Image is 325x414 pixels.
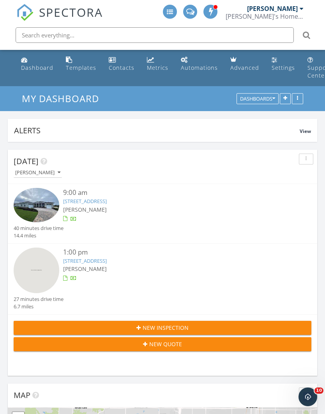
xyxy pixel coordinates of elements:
[63,206,107,213] span: [PERSON_NAME]
[63,257,107,264] a: [STREET_ADDRESS]
[14,156,39,166] span: [DATE]
[16,11,103,27] a: SPECTORA
[14,321,311,335] button: New Inspection
[14,232,64,239] div: 14.4 miles
[14,225,64,232] div: 40 minutes drive time
[143,324,189,332] span: New Inspection
[230,64,259,71] div: Advanced
[147,64,168,71] div: Metrics
[247,5,298,12] div: [PERSON_NAME]
[106,53,138,75] a: Contacts
[21,64,53,71] div: Dashboard
[14,295,64,303] div: 27 minutes drive time
[16,4,34,21] img: The Best Home Inspection Software - Spectora
[109,64,134,71] div: Contacts
[14,188,59,222] img: 9461322%2Fcover_photos%2FOA5TlFLV1F1uaFrXSAZx%2Fsmall.jpg
[39,4,103,20] span: SPECTORA
[144,53,171,75] a: Metrics
[178,53,221,75] a: Automations (Basic)
[227,53,262,75] a: Advanced
[18,53,57,75] a: Dashboard
[181,64,218,71] div: Automations
[22,92,106,105] a: My Dashboard
[63,198,107,205] a: [STREET_ADDRESS]
[268,53,298,75] a: Settings
[300,128,311,134] span: View
[14,168,62,178] button: [PERSON_NAME]
[272,64,295,71] div: Settings
[63,248,286,257] div: 1:00 pm
[149,340,182,348] span: New Quote
[14,125,300,136] div: Alerts
[63,265,107,272] span: [PERSON_NAME]
[66,64,96,71] div: Templates
[14,248,311,310] a: 1:00 pm [STREET_ADDRESS] [PERSON_NAME] 27 minutes drive time 6.7 miles
[237,94,279,104] button: Dashboards
[14,337,311,351] button: New Quote
[299,387,317,406] iframe: Intercom live chat
[16,27,294,43] input: Search everything...
[14,188,311,239] a: 9:00 am [STREET_ADDRESS] [PERSON_NAME] 40 minutes drive time 14.4 miles
[14,248,59,293] img: streetview
[226,12,304,20] div: Steve's Home Inspection Services
[14,390,30,400] span: Map
[14,303,64,310] div: 6.7 miles
[63,188,286,198] div: 9:00 am
[15,170,60,175] div: [PERSON_NAME]
[240,96,275,102] div: Dashboards
[314,387,323,394] span: 10
[63,53,99,75] a: Templates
